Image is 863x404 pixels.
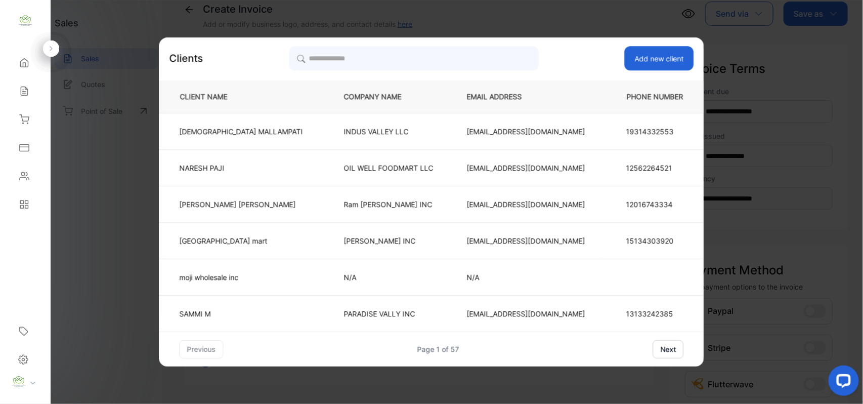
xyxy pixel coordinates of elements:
[653,340,684,358] button: next
[626,199,684,210] p: 12016743334
[180,126,303,137] p: [DEMOGRAPHIC_DATA] MALLAMPATI
[626,126,684,137] p: 19314332553
[344,126,434,137] p: INDUS VALLEY LLC
[344,92,434,102] p: COMPANY NAME
[467,235,585,246] p: [EMAIL_ADDRESS][DOMAIN_NAME]
[417,344,459,354] div: Page 1 of 57
[626,235,684,246] p: 15134303920
[180,308,303,319] p: SAMMI M
[11,374,26,389] img: profile
[180,272,303,282] p: moji wholesale inc
[344,272,434,282] p: N/A
[344,235,434,246] p: [PERSON_NAME] INC
[344,308,434,319] p: PARADISE VALLY INC
[344,163,434,173] p: OIL WELL FOODMART LLC
[180,235,303,246] p: [GEOGRAPHIC_DATA] mart
[821,361,863,404] iframe: LiveChat chat widget
[625,46,694,70] button: Add new client
[467,308,585,319] p: [EMAIL_ADDRESS][DOMAIN_NAME]
[467,272,585,282] p: N/A
[467,126,585,137] p: [EMAIL_ADDRESS][DOMAIN_NAME]
[180,199,303,210] p: [PERSON_NAME] [PERSON_NAME]
[467,92,585,102] p: EMAIL ADDRESS
[626,308,684,319] p: 13133242385
[467,163,585,173] p: [EMAIL_ADDRESS][DOMAIN_NAME]
[344,199,434,210] p: Ram [PERSON_NAME] INC
[18,13,33,28] img: logo
[176,92,311,102] p: CLIENT NAME
[626,163,684,173] p: 12562264521
[180,340,224,358] button: previous
[180,163,303,173] p: NARESH PAJI
[169,51,203,66] p: Clients
[467,199,585,210] p: [EMAIL_ADDRESS][DOMAIN_NAME]
[619,92,687,102] p: PHONE NUMBER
